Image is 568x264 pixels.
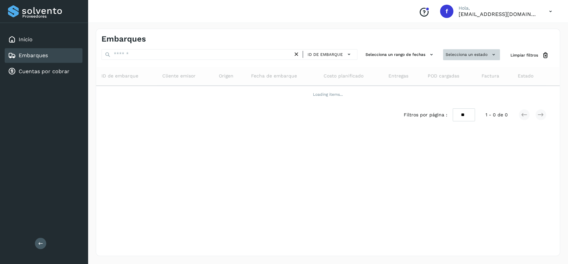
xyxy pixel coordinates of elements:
div: Cuentas por cobrar [5,64,82,79]
button: Selecciona un rango de fechas [363,49,438,60]
a: Cuentas por cobrar [19,68,70,74]
a: Inicio [19,36,33,43]
p: Hola, [459,5,538,11]
div: Inicio [5,32,82,47]
span: Entregas [388,72,408,79]
span: Estado [518,72,533,79]
span: Costo planificado [324,72,363,79]
span: ID de embarque [308,52,343,58]
td: Loading items... [96,86,560,103]
span: ID de embarque [101,72,138,79]
span: Limpiar filtros [510,52,538,58]
button: Limpiar filtros [505,49,554,62]
span: Origen [218,72,233,79]
div: Embarques [5,48,82,63]
button: ID de embarque [306,50,355,59]
span: Filtros por página : [404,111,447,118]
p: Proveedores [22,14,80,19]
span: Factura [482,72,499,79]
span: Cliente emisor [162,72,196,79]
span: 1 - 0 de 0 [486,111,508,118]
button: Selecciona un estado [443,49,500,60]
span: POD cargadas [427,72,459,79]
p: facturacion@expresssanjavier.com [459,11,538,17]
a: Embarques [19,52,48,59]
span: Fecha de embarque [251,72,297,79]
h4: Embarques [101,34,146,44]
